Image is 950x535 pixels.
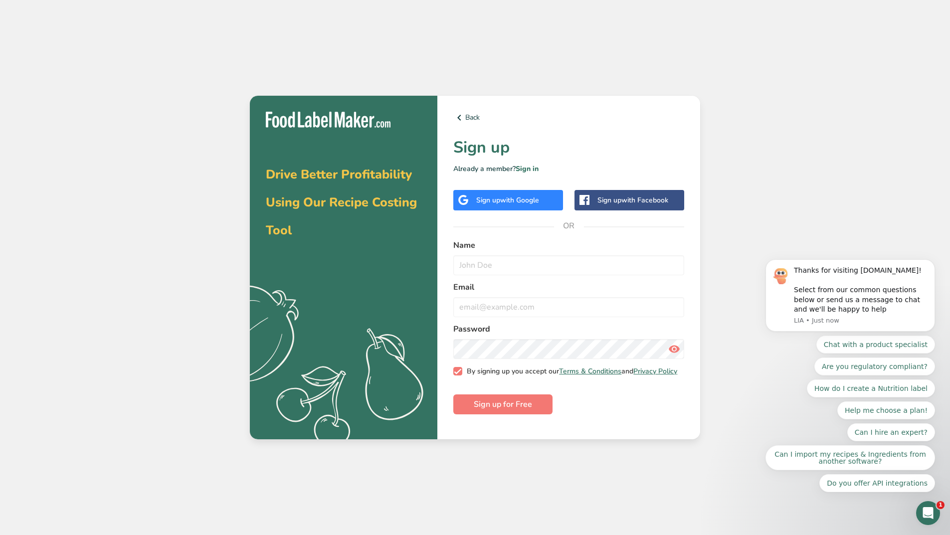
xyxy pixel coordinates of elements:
[453,112,684,124] a: Back
[453,394,553,414] button: Sign up for Free
[597,195,668,205] div: Sign up
[559,366,621,376] a: Terms & Conditions
[937,501,945,509] span: 1
[516,164,539,174] a: Sign in
[462,367,678,376] span: By signing up you accept our and
[453,164,684,174] p: Already a member?
[453,255,684,275] input: John Doe
[266,166,417,239] span: Drive Better Profitability Using Our Recipe Costing Tool
[751,132,950,508] iframe: Intercom notifications message
[500,195,539,205] span: with Google
[453,281,684,293] label: Email
[476,195,539,205] div: Sign up
[554,211,584,241] span: OR
[453,239,684,251] label: Name
[266,112,390,128] img: Food Label Maker
[453,323,684,335] label: Password
[633,366,677,376] a: Privacy Policy
[453,297,684,317] input: email@example.com
[621,195,668,205] span: with Facebook
[916,501,940,525] iframe: Intercom live chat
[474,398,532,410] span: Sign up for Free
[453,136,684,160] h1: Sign up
